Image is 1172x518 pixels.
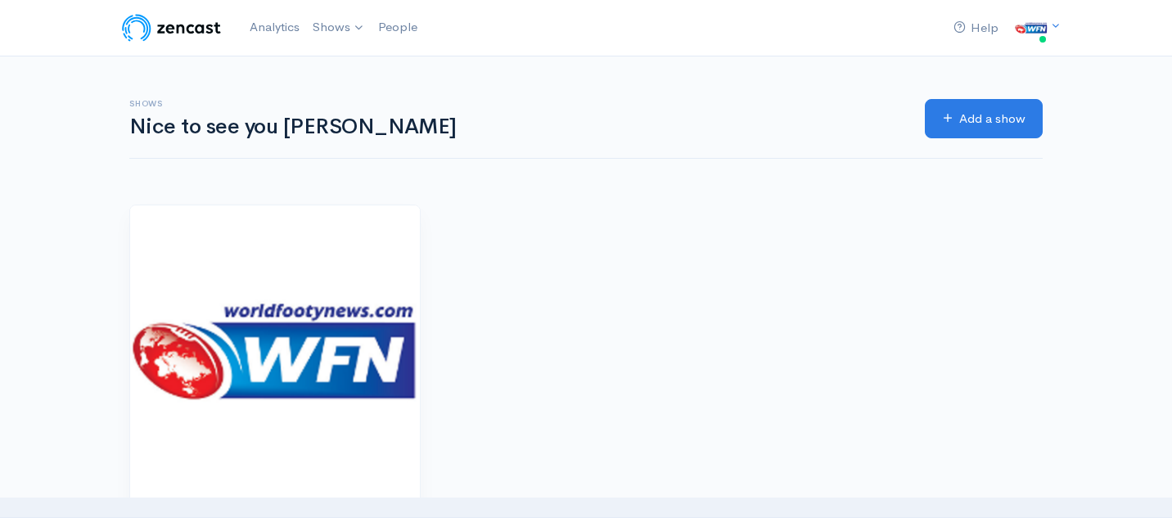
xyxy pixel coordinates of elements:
img: ... [1015,11,1048,44]
a: Help [947,11,1005,46]
a: Add a show [925,99,1043,139]
a: People [372,10,424,45]
img: World Footy Podcasts [130,205,420,495]
a: Shows [306,10,372,46]
iframe: gist-messenger-bubble-iframe [1116,462,1156,502]
a: Analytics [243,10,306,45]
img: ZenCast Logo [119,11,223,44]
h6: Shows [129,99,905,108]
h1: Nice to see you [PERSON_NAME] [129,115,905,139]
